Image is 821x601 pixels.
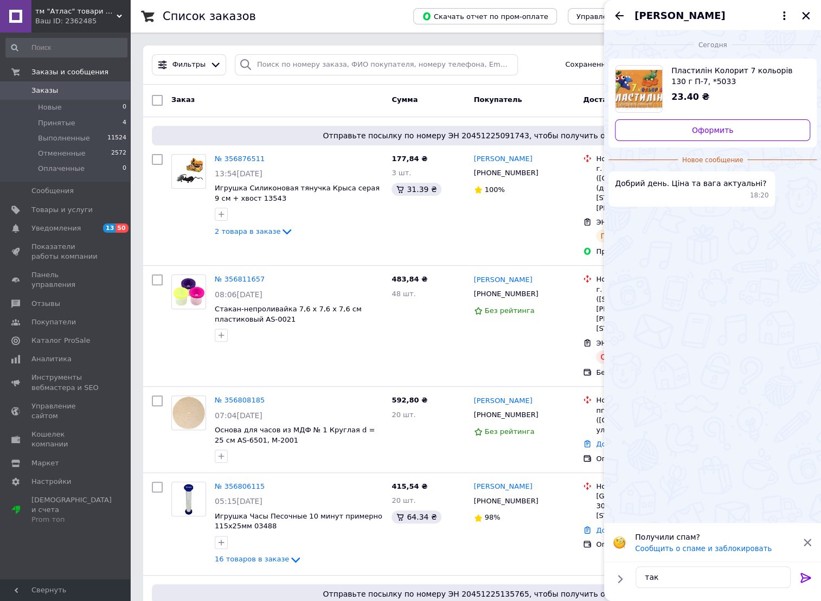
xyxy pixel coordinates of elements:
[215,482,265,490] a: № 356806115
[215,555,289,563] span: 16 товаров в заказе
[596,274,705,284] div: Нова Пошта
[422,11,548,21] span: Скачать отчет по пром-оплате
[215,169,262,178] span: 13:54[DATE]
[392,95,418,104] span: Сумма
[392,411,415,419] span: 20 шт.
[474,396,533,406] a: [PERSON_NAME]
[596,339,674,347] span: ЭН: 20451225200506
[179,482,198,516] img: Фото товару
[163,10,256,23] h1: Список заказов
[31,317,76,327] span: Покупатели
[635,532,796,542] p: Получили спам?
[31,354,72,364] span: Аналитика
[615,119,810,141] a: Оформить
[474,169,538,177] span: [PHONE_NUMBER]
[392,482,427,490] span: 415,54 ₴
[634,9,725,23] span: [PERSON_NAME]
[485,513,501,521] span: 98%
[116,223,128,233] span: 50
[474,275,533,285] a: [PERSON_NAME]
[596,482,705,491] div: Нова Пошта
[172,396,206,430] img: Фото товару
[615,66,662,112] img: 2542715499_w640_h640_plastilin-kolorit-7.jpg
[474,482,533,492] a: [PERSON_NAME]
[235,54,518,75] input: Поиск по номеру заказа, ФИО покупателя, номеру телефона, Email, номеру накладной
[608,39,817,50] div: 12.08.2025
[474,290,538,298] span: [PHONE_NUMBER]
[31,205,93,215] span: Товары и услуги
[215,305,362,323] span: Стакан-непроливайка 7,6 х 7,6 х 7,6 см пластиковый AS-0021
[31,430,100,449] span: Кошелек компании
[596,440,644,448] a: Добавить ЭН
[613,572,627,586] button: Показать кнопки
[31,477,71,487] span: Настройки
[215,155,265,163] a: № 356876511
[215,411,262,420] span: 07:04[DATE]
[596,406,705,436] div: пгт. Литин ([GEOGRAPHIC_DATA].), №1: ул. [STREET_ADDRESS]
[31,186,74,196] span: Сообщения
[171,95,195,104] span: Заказ
[568,8,670,24] button: Управление статусами
[31,242,100,261] span: Показатели работы компании
[392,396,427,404] span: 592,80 ₴
[596,247,705,257] div: Пром-оплата
[596,454,705,464] div: Оплата на счет
[613,9,626,22] button: Назад
[392,155,427,163] span: 177,84 ₴
[215,426,375,444] a: Основа для часов из МДФ № 1 Круглая d = 25 см AS-6501, М-2001
[596,368,705,378] div: Безналиный расчет
[156,589,795,599] span: Отправьте посылку по номеру ЭН 20451225135765, чтобы получить оплату
[474,95,522,104] span: Покупатель
[485,306,535,315] span: Без рейтинга
[596,395,705,405] div: Нова Пошта
[38,149,85,158] span: Отмененные
[156,130,795,141] span: Отправьте посылку по номеру ЭН 20451225091743, чтобы получить оплату
[215,512,382,530] span: Игрушка Часы Песочные 10 минут примерно 115х25мм 03488
[31,495,112,525] span: [DEMOGRAPHIC_DATA] и счета
[596,229,660,242] div: Планируемый
[215,275,265,283] a: № 356811657
[38,118,75,128] span: Принятые
[576,12,662,21] span: Управление статусами
[31,515,112,525] div: Prom топ
[172,277,206,307] img: Фото товару
[107,133,126,143] span: 11524
[31,67,108,77] span: Заказы и сообщения
[613,536,626,549] img: :face_with_monocle:
[671,92,709,102] span: 23.40 ₴
[750,191,769,200] span: 18:20 12.08.2025
[615,178,766,189] span: Добрий день. Ціна та вага актуальні?
[35,16,130,26] div: Ваш ID: 2362485
[474,154,533,164] a: [PERSON_NAME]
[392,183,441,196] div: 31.39 ₴
[171,274,206,309] a: Фото товару
[694,41,732,50] span: Сегодня
[392,496,415,504] span: 20 шт.
[485,427,535,436] span: Без рейтинга
[596,154,705,164] div: Нова Пошта
[215,184,380,202] span: Игрушка Силиконовая тянучка Крыса серая 9 см + хвост 13543
[5,38,127,57] input: Поиск
[392,169,411,177] span: 3 шт.
[215,555,302,563] a: 16 товаров в заказе
[31,373,100,392] span: Инструменты вебмастера и SEO
[678,156,747,165] span: Новое сообщение
[596,164,705,213] div: г. [GEOGRAPHIC_DATA] ([GEOGRAPHIC_DATA].), №72 (до 30 кг): ул. [STREET_ADDRESS][PERSON_NAME]
[38,103,62,112] span: Новые
[31,270,100,290] span: Панель управления
[38,133,90,143] span: Выполненные
[171,482,206,516] a: Фото товару
[392,275,427,283] span: 483,84 ₴
[565,60,653,70] span: Сохраненные фильтры:
[123,164,126,174] span: 0
[123,103,126,112] span: 0
[635,545,772,553] button: Сообщить о спаме и заблокировать
[474,411,538,419] span: [PHONE_NUMBER]
[31,86,58,95] span: Заказы
[634,9,791,23] button: [PERSON_NAME]
[38,164,85,174] span: Оплаченные
[172,60,206,70] span: Фильтры
[31,401,100,421] span: Управление сайтом
[111,149,126,158] span: 2572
